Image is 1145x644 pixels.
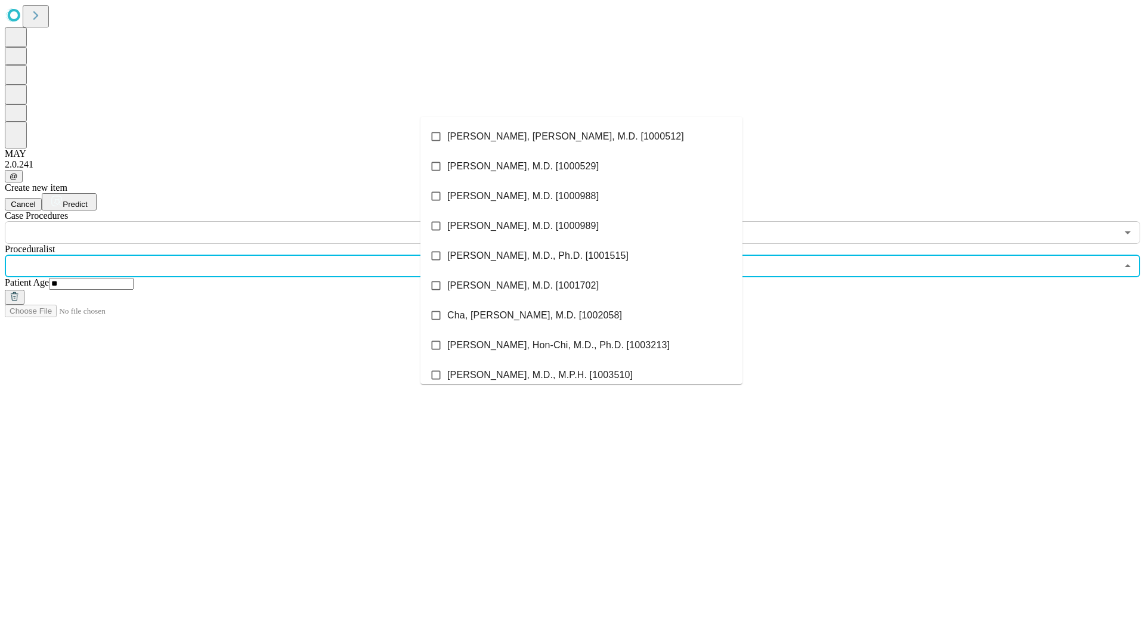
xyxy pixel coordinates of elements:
[447,278,599,293] span: [PERSON_NAME], M.D. [1001702]
[5,244,55,254] span: Proceduralist
[11,200,36,209] span: Cancel
[447,189,599,203] span: [PERSON_NAME], M.D. [1000988]
[447,308,622,323] span: Cha, [PERSON_NAME], M.D. [1002058]
[5,210,68,221] span: Scheduled Procedure
[10,172,18,181] span: @
[5,277,49,287] span: Patient Age
[42,193,97,210] button: Predict
[5,159,1140,170] div: 2.0.241
[1119,258,1136,274] button: Close
[447,338,670,352] span: [PERSON_NAME], Hon-Chi, M.D., Ph.D. [1003213]
[447,129,684,144] span: [PERSON_NAME], [PERSON_NAME], M.D. [1000512]
[5,198,42,210] button: Cancel
[447,159,599,174] span: [PERSON_NAME], M.D. [1000529]
[5,170,23,182] button: @
[1119,224,1136,241] button: Open
[5,148,1140,159] div: MAY
[447,368,633,382] span: [PERSON_NAME], M.D., M.P.H. [1003510]
[447,249,629,263] span: [PERSON_NAME], M.D., Ph.D. [1001515]
[447,219,599,233] span: [PERSON_NAME], M.D. [1000989]
[63,200,87,209] span: Predict
[5,182,67,193] span: Create new item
